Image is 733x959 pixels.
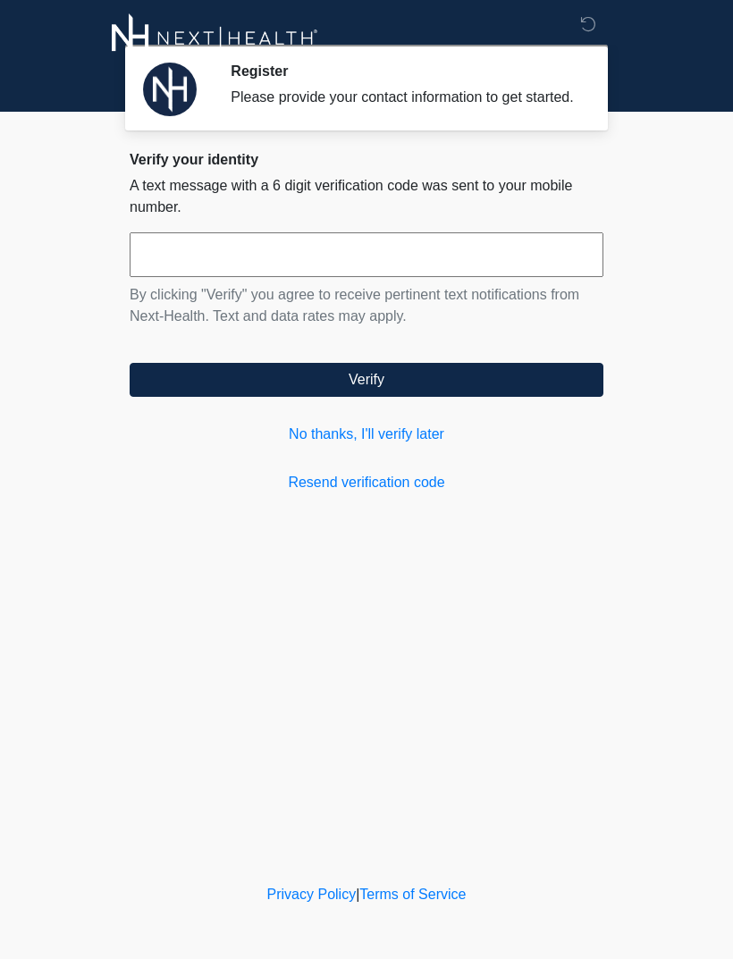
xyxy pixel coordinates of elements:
a: Privacy Policy [267,887,357,902]
a: Resend verification code [130,472,603,493]
a: | [356,887,359,902]
button: Verify [130,363,603,397]
img: Agent Avatar [143,63,197,116]
a: No thanks, I'll verify later [130,424,603,445]
h2: Verify your identity [130,151,603,168]
img: Next-Health Logo [112,13,318,63]
p: By clicking "Verify" you agree to receive pertinent text notifications from Next-Health. Text and... [130,284,603,327]
p: A text message with a 6 digit verification code was sent to your mobile number. [130,175,603,218]
div: Please provide your contact information to get started. [231,87,577,108]
a: Terms of Service [359,887,466,902]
